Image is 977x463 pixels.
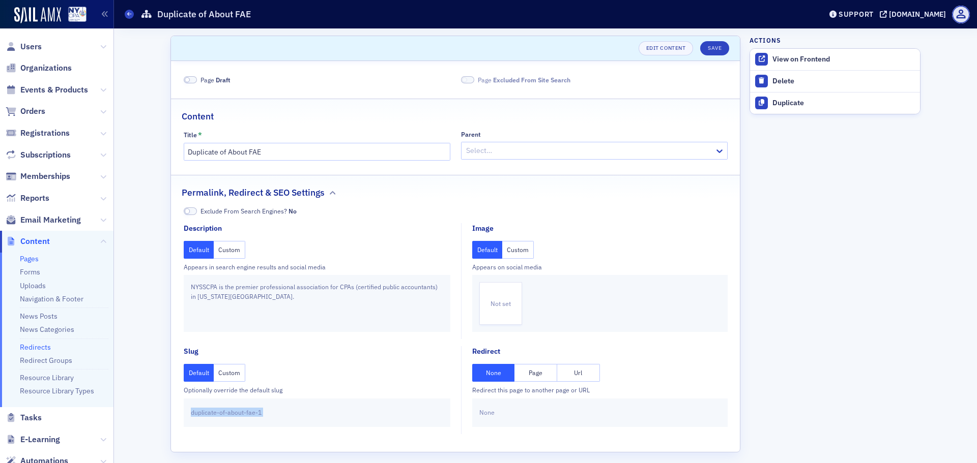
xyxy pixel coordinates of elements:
span: Subscriptions [20,149,71,161]
div: View on Frontend [772,55,915,64]
div: Title [184,131,197,139]
h1: Duplicate of About FAE [157,8,251,20]
span: Reports [20,193,49,204]
div: Description [184,223,222,234]
button: Default [184,364,214,382]
span: Draft [184,76,197,84]
span: Memberships [20,171,70,182]
a: Reports [6,193,49,204]
a: Orders [6,106,45,117]
span: E-Learning [20,434,60,445]
a: Memberships [6,171,70,182]
button: Custom [502,241,534,259]
a: Resource Library [20,373,74,382]
a: News Posts [20,312,58,321]
span: Draft [216,76,231,84]
div: Slug [184,346,198,357]
span: Tasks [20,412,42,423]
button: Url [557,364,600,382]
a: Tasks [6,412,42,423]
div: Appears in search engine results and social media [184,262,450,271]
button: None [472,364,515,382]
div: Appears on social media [472,262,728,271]
a: Forms [20,267,40,276]
a: View Homepage [61,7,87,24]
div: Redirect this page to another page or URL [472,385,728,394]
div: NYSSCPA is the premier professional association for CPAs (certified public accountants) in [US_ST... [184,275,450,332]
div: [DOMAIN_NAME] [889,10,946,19]
button: Page [514,364,557,382]
button: Custom [214,241,245,259]
span: Excluded From Site Search [461,76,474,84]
button: Default [472,241,503,259]
span: Events & Products [20,84,88,96]
a: Organizations [6,63,72,74]
span: Content [20,236,50,247]
span: Registrations [20,128,70,139]
span: Profile [952,6,970,23]
a: News Categories [20,325,74,334]
a: Pages [20,254,39,263]
button: Custom [214,364,245,382]
h2: Permalink, Redirect & SEO Settings [182,186,325,199]
span: No [184,207,197,215]
span: Email Marketing [20,214,81,226]
div: Duplicate [772,99,915,108]
a: Edit Content [639,41,693,55]
a: Content [6,236,50,247]
span: Excluded From Site Search [493,76,570,84]
button: Save [700,41,729,55]
a: Resource Library Types [20,386,94,395]
img: SailAMX [14,7,61,23]
a: Navigation & Footer [20,294,83,303]
div: Redirect [472,346,500,357]
h4: Actions [750,36,781,45]
div: Optionally override the default slug [184,385,450,394]
h2: Content [182,110,214,123]
span: Page [200,75,231,84]
button: [DOMAIN_NAME] [880,11,950,18]
a: Registrations [6,128,70,139]
a: Redirects [20,343,51,352]
a: Subscriptions [6,149,71,161]
span: duplicate-of-about-fae-1 [191,408,262,417]
span: Orders [20,106,45,117]
a: View on Frontend [750,49,920,70]
span: No [289,207,297,215]
button: Default [184,241,214,259]
a: Redirect Groups [20,356,72,365]
a: Email Marketing [6,214,81,226]
div: Image [472,223,494,234]
div: Delete [772,77,915,86]
span: Organizations [20,63,72,74]
span: Users [20,41,42,52]
span: Page [478,75,570,84]
div: Not set [479,282,522,325]
div: Parent [461,131,481,138]
a: Uploads [20,281,46,290]
span: Exclude From Search Engines? [200,206,297,215]
div: Support [839,10,874,19]
button: Delete [750,71,920,92]
a: Events & Products [6,84,88,96]
a: Users [6,41,42,52]
abbr: This field is required [198,131,202,140]
div: None [472,398,728,427]
img: SailAMX [68,7,87,22]
a: E-Learning [6,434,60,445]
button: Duplicate [750,92,920,114]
